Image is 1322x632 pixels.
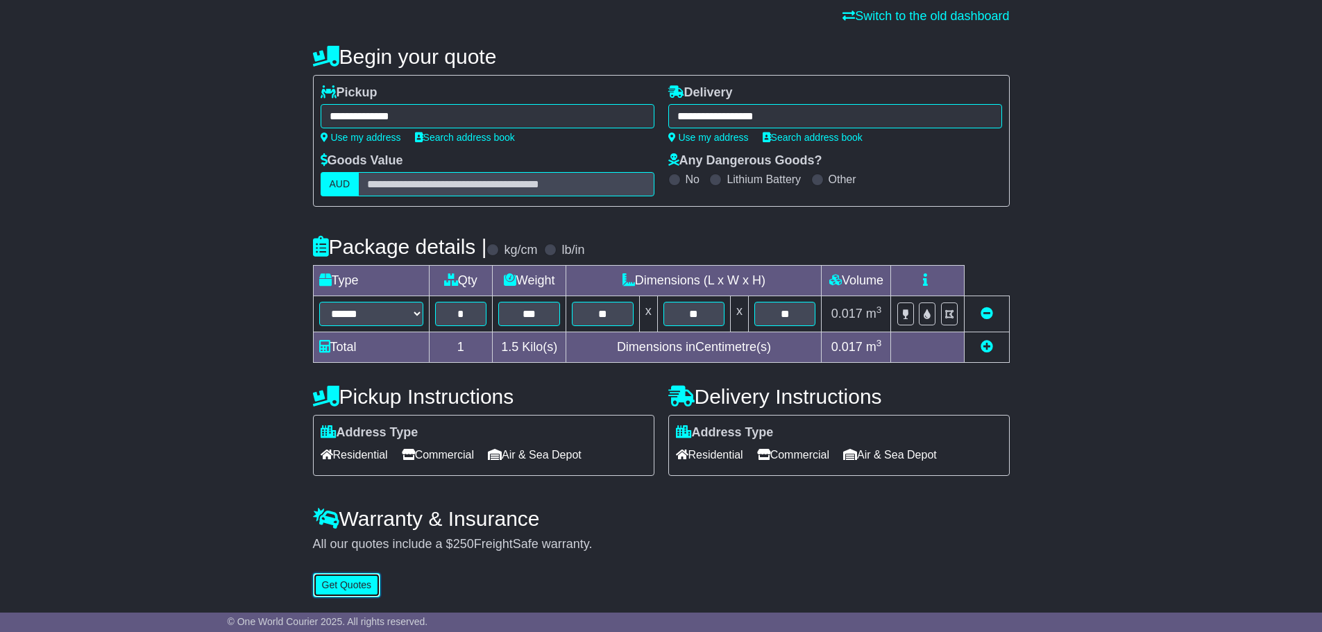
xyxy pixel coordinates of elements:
label: Delivery [668,85,733,101]
span: Air & Sea Depot [843,444,937,466]
h4: Begin your quote [313,45,1010,68]
a: Remove this item [981,307,993,321]
td: 1 [429,332,493,363]
td: Dimensions (L x W x H) [566,266,822,296]
label: Other [829,173,856,186]
label: kg/cm [504,243,537,258]
h4: Pickup Instructions [313,385,654,408]
label: Goods Value [321,153,403,169]
label: AUD [321,172,359,196]
span: m [866,340,882,354]
span: 0.017 [831,307,863,321]
label: lb/in [561,243,584,258]
a: Use my address [321,132,401,143]
td: Weight [493,266,566,296]
label: No [686,173,700,186]
td: Total [313,332,429,363]
td: Qty [429,266,493,296]
span: Air & Sea Depot [488,444,582,466]
a: Use my address [668,132,749,143]
td: x [639,296,657,332]
h4: Delivery Instructions [668,385,1010,408]
a: Switch to the old dashboard [842,9,1009,23]
h4: Package details | [313,235,487,258]
td: Volume [822,266,891,296]
td: Type [313,266,429,296]
span: Commercial [757,444,829,466]
label: Lithium Battery [727,173,801,186]
a: Search address book [763,132,863,143]
label: Address Type [321,425,418,441]
div: All our quotes include a $ FreightSafe warranty. [313,537,1010,552]
span: Residential [321,444,388,466]
label: Address Type [676,425,774,441]
span: 1.5 [501,340,518,354]
button: Get Quotes [313,573,381,597]
sup: 3 [876,305,882,315]
label: Any Dangerous Goods? [668,153,822,169]
span: 0.017 [831,340,863,354]
td: Dimensions in Centimetre(s) [566,332,822,363]
a: Search address book [415,132,515,143]
h4: Warranty & Insurance [313,507,1010,530]
span: m [866,307,882,321]
a: Add new item [981,340,993,354]
span: Commercial [402,444,474,466]
label: Pickup [321,85,378,101]
span: 250 [453,537,474,551]
sup: 3 [876,338,882,348]
td: x [731,296,749,332]
td: Kilo(s) [493,332,566,363]
span: Residential [676,444,743,466]
span: © One World Courier 2025. All rights reserved. [228,616,428,627]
